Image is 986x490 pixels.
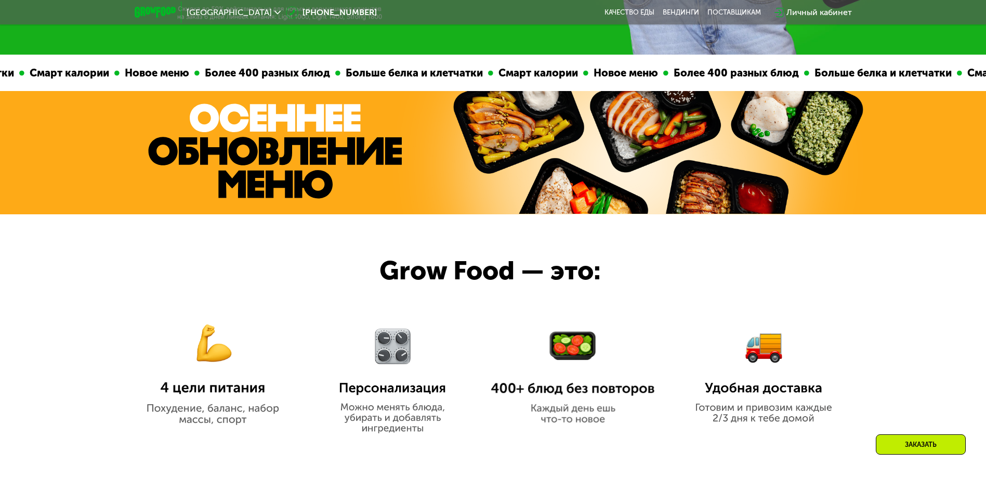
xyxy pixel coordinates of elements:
div: Личный кабинет [786,6,852,19]
div: поставщикам [707,8,761,17]
div: Новое меню [102,65,177,81]
a: Вендинги [663,8,699,17]
div: Новое меню [571,65,646,81]
div: Больше белка и клетчатки [792,65,940,81]
div: Более 400 разных блюд [182,65,318,81]
a: Качество еды [604,8,654,17]
span: [GEOGRAPHIC_DATA] [187,8,272,17]
div: Смарт калории [7,65,97,81]
div: Более 400 разных блюд [651,65,787,81]
a: [PHONE_NUMBER] [286,6,377,19]
div: Grow Food — это: [379,251,641,291]
div: Заказать [876,434,966,455]
div: Смарт калории [476,65,566,81]
div: Больше белка и клетчатки [323,65,471,81]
